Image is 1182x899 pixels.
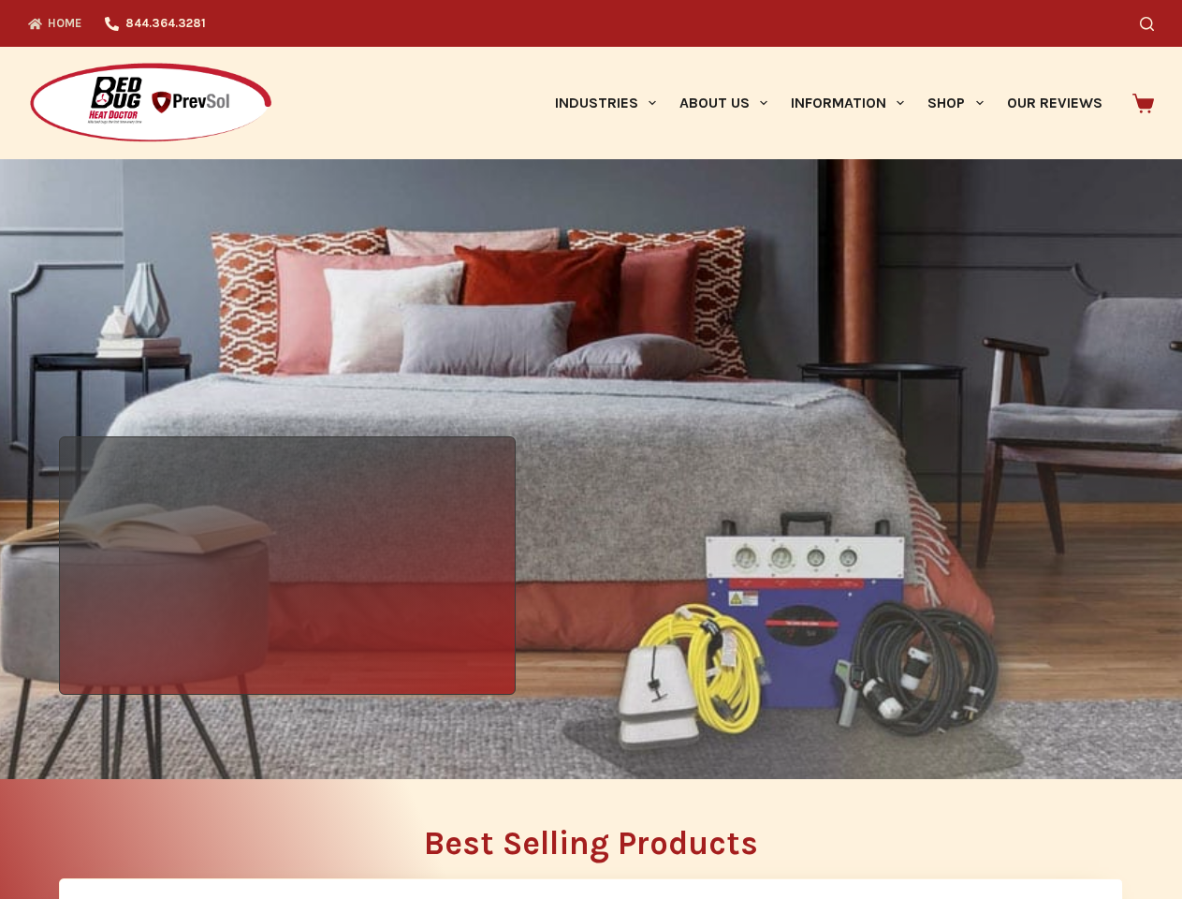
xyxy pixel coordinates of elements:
[543,47,1114,159] nav: Primary
[916,47,995,159] a: Shop
[995,47,1114,159] a: Our Reviews
[543,47,667,159] a: Industries
[59,827,1123,860] h2: Best Selling Products
[28,62,273,145] img: Prevsol/Bed Bug Heat Doctor
[667,47,779,159] a: About Us
[780,47,916,159] a: Information
[1140,17,1154,31] button: Search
